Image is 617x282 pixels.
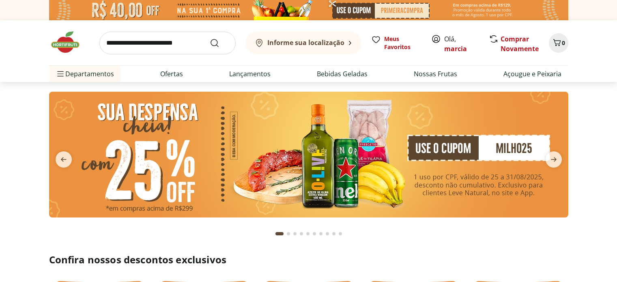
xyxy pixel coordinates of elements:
[292,224,298,243] button: Go to page 3 from fs-carousel
[444,44,467,53] a: marcia
[305,224,311,243] button: Go to page 5 from fs-carousel
[562,39,565,47] span: 0
[384,35,421,51] span: Meus Favoritos
[298,224,305,243] button: Go to page 4 from fs-carousel
[49,253,568,266] h2: Confira nossos descontos exclusivos
[331,224,337,243] button: Go to page 9 from fs-carousel
[318,224,324,243] button: Go to page 7 from fs-carousel
[503,69,561,79] a: Açougue e Peixaria
[160,69,183,79] a: Ofertas
[539,151,568,168] button: next
[337,224,344,243] button: Go to page 10 from fs-carousel
[285,224,292,243] button: Go to page 2 from fs-carousel
[317,69,368,79] a: Bebidas Geladas
[371,35,421,51] a: Meus Favoritos
[414,69,457,79] a: Nossas Frutas
[49,92,568,217] img: cupom
[501,34,539,53] a: Comprar Novamente
[49,30,90,54] img: Hortifruti
[56,64,114,84] span: Departamentos
[267,38,344,47] b: Informe sua localização
[549,33,568,53] button: Carrinho
[324,224,331,243] button: Go to page 8 from fs-carousel
[311,224,318,243] button: Go to page 6 from fs-carousel
[229,69,271,79] a: Lançamentos
[245,32,361,54] button: Informe sua localização
[99,32,236,54] input: search
[210,38,229,48] button: Submit Search
[56,64,65,84] button: Menu
[49,151,78,168] button: previous
[444,34,480,54] span: Olá,
[274,224,285,243] button: Current page from fs-carousel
